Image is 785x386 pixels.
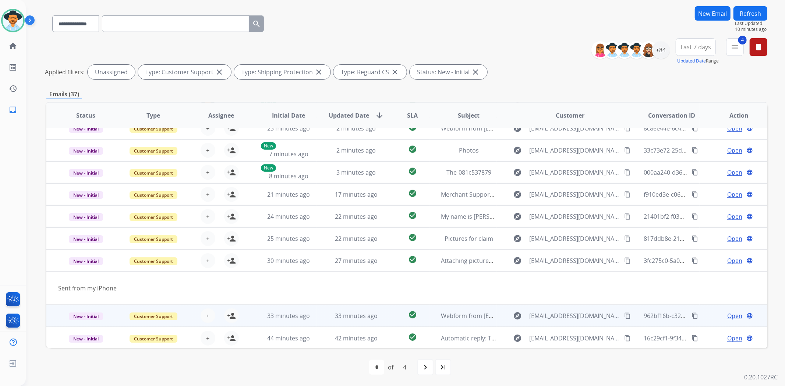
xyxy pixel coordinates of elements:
span: Open [727,168,742,177]
mat-icon: content_copy [692,235,698,242]
mat-icon: content_copy [692,257,698,264]
mat-icon: close [215,68,224,76]
span: Conversation ID [648,111,695,120]
span: SLA [407,111,418,120]
button: 4 [726,38,744,56]
span: 21 minutes ago [267,190,310,199]
span: Last Updated: [735,21,767,26]
span: + [206,311,209,320]
mat-icon: check_circle [408,167,417,176]
span: Automatic reply: Thank you for protecting your Sonos US product [441,334,623,342]
span: New - Initial [69,235,103,243]
span: 962bf16b-c328-4701-860d-26b9d8e9e708 [644,312,757,320]
span: 2 minutes ago [336,124,376,132]
mat-icon: language [746,147,753,154]
span: 8 minutes ago [269,172,308,180]
span: Open [727,234,742,243]
mat-icon: check_circle [408,233,417,242]
mat-icon: content_copy [624,335,631,342]
button: + [201,165,215,180]
span: New - Initial [69,257,103,265]
mat-icon: explore [513,234,522,243]
span: Type [146,111,160,120]
span: 23 minutes ago [267,124,310,132]
span: New - Initial [69,213,103,221]
span: 33c73e72-25d9-49fe-a2d1-5945ce529c61 [644,146,756,154]
mat-icon: content_copy [624,213,631,220]
span: + [206,190,209,199]
span: Open [727,190,742,199]
mat-icon: check_circle [408,255,417,264]
span: Open [727,311,742,320]
mat-icon: explore [513,168,522,177]
mat-icon: explore [513,212,522,221]
div: Sent from my iPhone [58,284,620,293]
span: Assignee [208,111,234,120]
span: Customer Support [130,125,177,133]
mat-icon: home [8,42,17,50]
mat-icon: content_copy [692,169,698,176]
span: [EMAIL_ADDRESS][DOMAIN_NAME] [529,334,620,343]
p: Emails (37) [46,90,82,99]
button: + [201,187,215,202]
span: + [206,146,209,155]
mat-icon: list_alt [8,63,17,72]
div: Status: New - Initial [410,65,487,79]
span: 3fc275c0-5a05-4803-b6eb-295786461db2 [644,257,757,265]
span: 27 minutes ago [335,257,378,265]
mat-icon: language [746,125,753,132]
button: + [201,121,215,136]
mat-icon: content_copy [692,312,698,319]
span: 3 minutes ago [336,168,376,176]
span: Photos [459,146,479,154]
span: 10 minutes ago [735,26,767,32]
span: Open [727,124,742,133]
mat-icon: content_copy [624,169,631,176]
mat-icon: person_add [227,168,236,177]
span: Customer [556,111,584,120]
span: Open [727,146,742,155]
span: [EMAIL_ADDRESS][DOMAIN_NAME] [529,190,620,199]
mat-icon: navigate_next [421,363,430,372]
mat-icon: check_circle [408,211,417,220]
mat-icon: language [746,169,753,176]
span: + [206,234,209,243]
span: [EMAIL_ADDRESS][DOMAIN_NAME] [529,311,620,320]
p: 0.20.1027RC [744,373,778,382]
mat-icon: person_add [227,311,236,320]
span: Customer Support [130,257,177,265]
span: The-081c537879 [446,168,491,176]
span: 33 minutes ago [267,312,310,320]
p: New [261,142,276,150]
button: Updated Date [677,58,706,64]
div: 4 [397,360,412,375]
mat-icon: language [746,312,753,319]
mat-icon: check_circle [408,189,417,198]
mat-icon: content_copy [692,147,698,154]
mat-icon: explore [513,124,522,133]
span: [EMAIL_ADDRESS][DOMAIN_NAME] [529,256,620,265]
p: Applied filters: [45,68,85,76]
span: 8c86e44e-6c4a-4105-b9cd-3aedcf82e2ff [644,124,753,132]
span: [EMAIL_ADDRESS][DOMAIN_NAME] [529,168,620,177]
mat-icon: explore [513,256,522,265]
span: New - Initial [69,169,103,177]
span: [EMAIL_ADDRESS][DOMAIN_NAME] [529,124,620,133]
mat-icon: explore [513,334,522,343]
span: Open [727,212,742,221]
span: 22 minutes ago [335,235,378,243]
span: 30 minutes ago [267,257,310,265]
span: 33 minutes ago [335,312,378,320]
span: Customer Support [130,191,177,199]
span: Customer Support [130,213,177,221]
span: 42 minutes ago [335,334,378,342]
span: Open [727,334,742,343]
span: 44 minutes ago [267,334,310,342]
button: Last 7 days [676,38,716,56]
span: Subject [458,111,480,120]
div: Unassigned [88,65,135,79]
mat-icon: language [746,191,753,198]
mat-icon: close [314,68,323,76]
div: +84 [652,41,670,59]
span: 17 minutes ago [335,190,378,199]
